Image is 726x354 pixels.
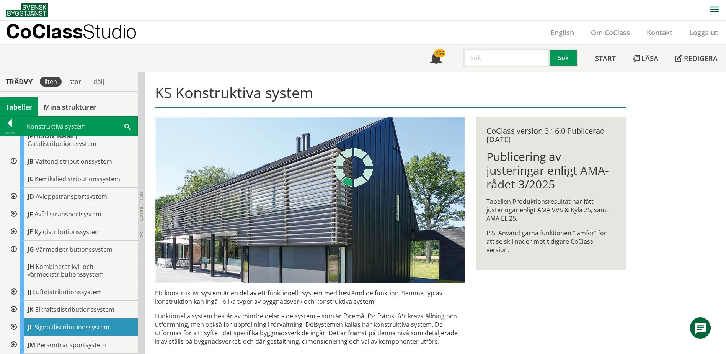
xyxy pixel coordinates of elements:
[34,228,101,236] span: Kyldistributionssystem
[35,175,120,183] span: Kemikaliedistributionssystem
[684,54,718,63] span: Redigera
[6,3,48,17] img: Svensk Byggtjänst
[28,175,33,183] span: JC
[0,130,20,136] div: Tillbaka
[37,341,106,349] span: Persontransportsystem
[35,305,114,314] span: Elkraftsdistributionssystem
[28,323,33,331] span: JL
[124,122,131,130] span: Sök i tabellen
[486,127,615,144] div: CoClass version 3.16.0 Publicerad [DATE]
[28,192,34,201] span: JD
[587,45,624,72] a: Start
[33,288,102,296] span: Luftdistributionssystem
[155,84,625,108] h1: KS Konstruktiva system
[2,77,37,86] div: Trädvy
[28,288,31,296] span: JJ
[638,28,681,37] a: Kontakt
[28,210,33,218] span: JE
[155,312,465,346] p: Funktionella system består av mindre delar – delsystem – som är föremål för främst för krav­ställ...
[641,54,658,63] span: Läsa
[28,157,34,166] span: JB
[6,21,153,44] a: CoClassStudio
[624,45,667,72] a: Läsa
[20,117,137,136] div: Konstruktiva system
[38,97,102,116] a: Mina strukturer
[28,262,104,279] span: Kombinerat kyl- och värmedistributionssystem
[430,53,442,65] span: Notifikationer
[89,77,109,87] div: dölj
[422,45,451,72] a: 456
[65,77,86,87] div: stor
[36,245,113,254] span: Värmedistributionssystem
[28,341,35,349] span: JM
[486,197,615,223] p: Tabellen Produktionsresultat har fått justeringar enligt AMA VVS & Kyla 25, samt AMA EL 25.
[486,229,615,254] p: P.S. Använd gärna funktionen ”Jämför” för att se skillnader mot tidigare CoClass version.
[36,192,107,201] span: Avloppstransportsystem
[463,49,550,67] input: Sök
[542,28,582,37] a: English
[582,28,638,37] a: Om CoClass
[28,228,33,236] span: JF
[667,45,726,72] a: Redigera
[434,49,445,57] div: 456
[83,20,137,43] span: Studio
[138,192,145,221] span: Dölj trädvy
[155,289,465,306] p: Ett konstruktivt system är en del av ett funktionellt system med bestämd delfunktion. Samma typ a...
[486,150,615,191] h1: Publicering av justeringar enligt AMA-rådet 3/2025
[34,323,109,331] span: Signaldistributionssystem
[155,117,465,283] img: structural-solar-shading.jpg
[28,139,96,148] span: Gasdistributionssystem
[40,77,62,87] div: liten
[681,28,726,37] a: Logga ut
[550,49,578,67] button: Sök
[35,157,112,166] span: Vattendistributionssystem
[28,305,34,314] span: JK
[6,27,137,36] p: CoClass
[28,245,34,254] span: JG
[595,54,616,63] span: Start
[28,262,34,271] span: JH
[334,148,373,187] img: Laddar
[34,210,101,218] span: Avfallstransportsystem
